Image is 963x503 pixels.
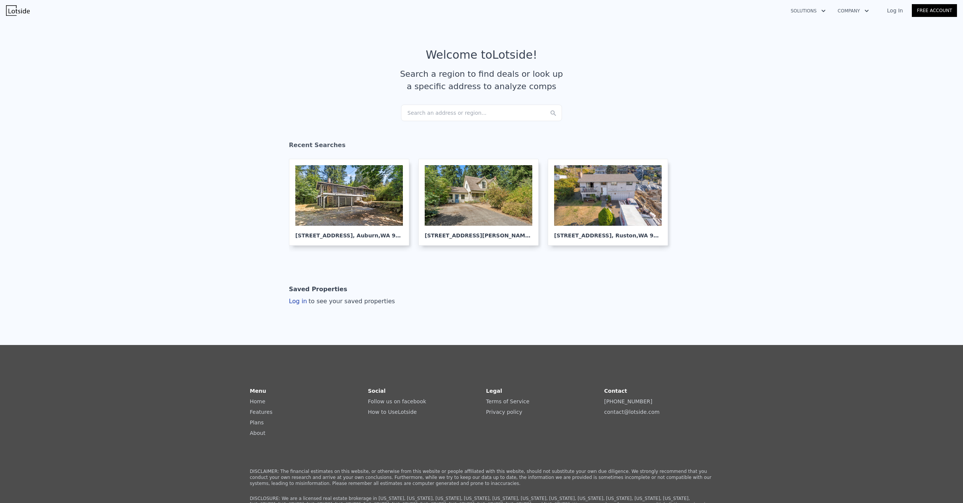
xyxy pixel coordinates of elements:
[289,135,674,159] div: Recent Searches
[368,409,417,415] a: How to UseLotside
[912,4,957,17] a: Free Account
[250,430,265,436] a: About
[368,398,426,404] a: Follow us on facebook
[548,159,674,246] a: [STREET_ADDRESS], Ruston,WA 98407
[289,297,395,306] div: Log in
[832,4,875,18] button: Company
[378,233,410,239] span: , WA 98092
[604,409,659,415] a: contact@lotside.com
[250,419,264,425] a: Plans
[397,68,566,93] div: Search a region to find deals or look up a specific address to analyze comps
[295,226,403,239] div: [STREET_ADDRESS] , Auburn
[486,409,522,415] a: Privacy policy
[486,398,529,404] a: Terms of Service
[604,388,627,394] strong: Contact
[289,159,415,246] a: [STREET_ADDRESS], Auburn,WA 98092
[401,105,562,121] div: Search an address or region...
[250,409,272,415] a: Features
[604,398,652,404] a: [PHONE_NUMBER]
[368,388,386,394] strong: Social
[250,388,266,394] strong: Menu
[785,4,832,18] button: Solutions
[307,298,395,305] span: to see your saved properties
[426,48,538,62] div: Welcome to Lotside !
[554,226,662,239] div: [STREET_ADDRESS] , Ruston
[289,282,347,297] div: Saved Properties
[418,159,545,246] a: [STREET_ADDRESS][PERSON_NAME], Lacey
[250,398,265,404] a: Home
[878,7,912,14] a: Log In
[250,468,713,486] p: DISCLAIMER: The financial estimates on this website, or otherwise from this website or people aff...
[6,5,30,16] img: Lotside
[636,233,668,239] span: , WA 98407
[425,226,532,239] div: [STREET_ADDRESS][PERSON_NAME] , Lacey
[486,388,502,394] strong: Legal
